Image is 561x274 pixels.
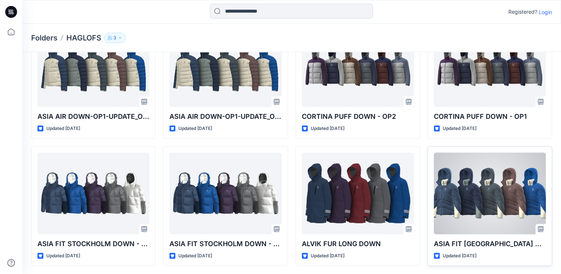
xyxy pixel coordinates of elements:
p: Updated [DATE] [443,252,476,260]
button: 3 [104,33,126,43]
p: Updated [DATE] [311,252,344,260]
p: ASIA AIR DOWN-OP1-UPDATE_OP2 [37,111,149,122]
a: CORTINA PUFF DOWN - OP1 [434,25,546,107]
a: CORTINA PUFF DOWN - OP2 [302,25,414,107]
p: Updated [DATE] [46,252,80,260]
p: CORTINA PUFF DOWN - OP1 [434,111,546,122]
a: ASIA AIR DOWN-OP1-UPDATE_OP1 [169,25,281,107]
a: ASIA AIR DOWN-OP1-UPDATE_OP2 [37,25,149,107]
p: ASIA FIT [GEOGRAPHIC_DATA] DOWN [434,239,546,249]
p: ALVIK FUR LONG DOWN [302,239,414,249]
p: Updated [DATE] [311,125,344,133]
p: ASIA AIR DOWN-OP1-UPDATE_OP1 [169,111,281,122]
p: ASIA FIT STOCKHOLM DOWN - 2​_OP2 [37,239,149,249]
a: ASIA FIT STOCKHOLM DOWN - 2​_OP1 [169,153,281,234]
p: Updated [DATE] [46,125,80,133]
a: ALVIK FUR LONG DOWN [302,153,414,234]
a: Folders [31,33,57,43]
p: Updated [DATE] [178,252,212,260]
p: Updated [DATE] [178,125,212,133]
p: ASIA FIT STOCKHOLM DOWN - 2​_OP1 [169,239,281,249]
a: ASIA FIT STOCKHOLM DOWN - 2​_OP2 [37,153,149,234]
p: Registered? [508,7,537,16]
p: CORTINA PUFF DOWN - OP2 [302,111,414,122]
p: HAGLOFS [66,33,101,43]
p: 3 [113,34,116,42]
p: Login [539,8,552,16]
p: Updated [DATE] [443,125,476,133]
a: ASIA FIT STOCKHOLM DOWN [434,153,546,234]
